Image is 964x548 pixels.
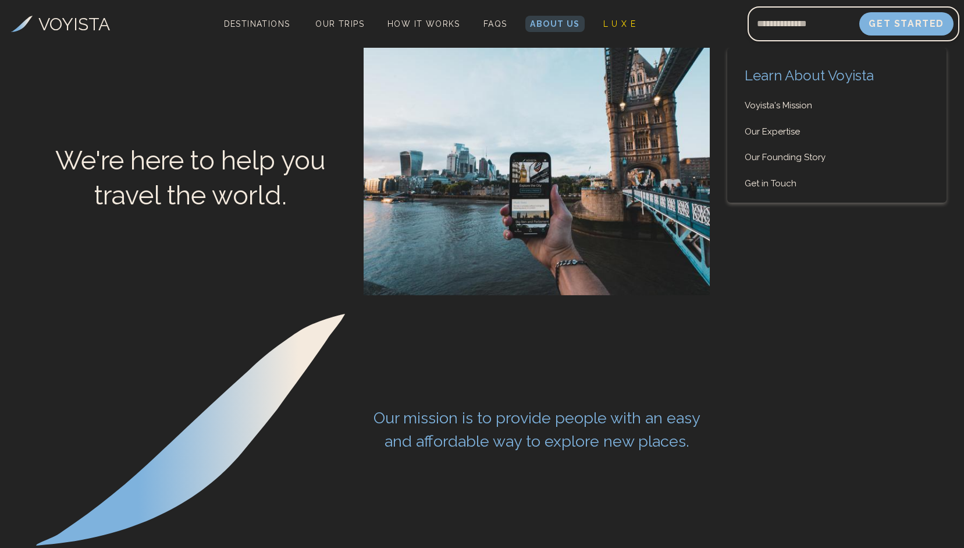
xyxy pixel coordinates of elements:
h2: Learn About Voyista [727,48,947,86]
input: Email address [748,10,859,38]
button: Get Started [859,12,954,36]
h1: We're here to help you travel the world. [17,143,364,213]
img: Voyista Logo [11,16,33,32]
a: FAQs [479,16,512,32]
span: L U X E [603,19,636,29]
a: Voyista's Mission [727,99,947,112]
h2: Our mission is to provide people with an easy and affordable way to explore new places. [364,398,710,462]
a: Get in Touch [727,177,947,190]
a: Our Founding Story [727,151,947,164]
span: How It Works [387,19,460,29]
a: Our Trips [311,16,369,32]
img: European Highlight Trip [36,314,345,546]
a: How It Works [383,16,465,32]
a: About Us [525,16,584,32]
a: Our Expertise [727,125,947,139]
span: FAQs [483,19,507,29]
h3: VOYISTA [38,11,110,37]
span: Destinations [219,15,295,49]
span: Our Trips [315,19,364,29]
span: About Us [530,19,579,29]
img: European Highlight Trip [364,48,710,295]
a: L U X E [599,16,641,32]
a: VOYISTA [11,11,110,37]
